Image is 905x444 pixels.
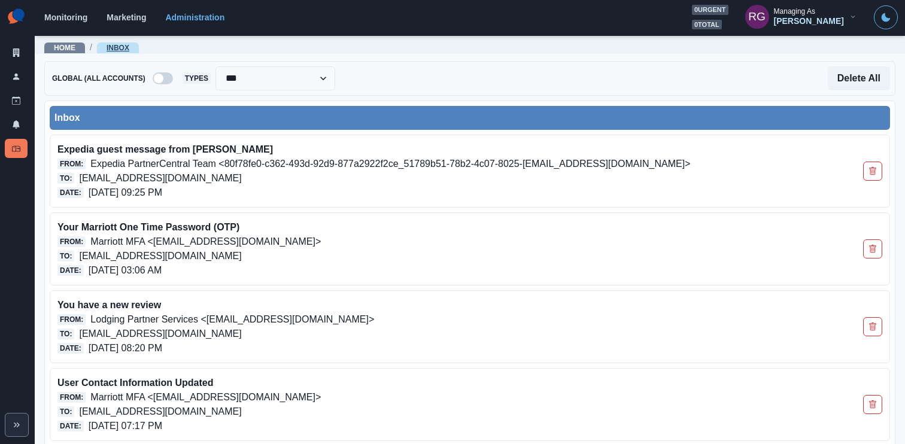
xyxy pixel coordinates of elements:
a: Home [54,44,75,52]
p: Expedia PartnerCentral Team <80f78fe0-c362-493d-92d9-877a2922f2ce_51789b51-78b2-4c07-8025-[EMAIL_... [90,157,690,171]
button: Delete All [828,66,890,90]
span: To: [57,173,74,184]
a: Clients [5,43,28,62]
button: Delete Email [863,239,882,259]
button: Delete Email [863,317,882,336]
span: 0 total [692,20,722,30]
p: [EMAIL_ADDRESS][DOMAIN_NAME] [79,405,241,419]
a: Administration [165,13,224,22]
nav: breadcrumb [44,41,139,54]
div: Inbox [54,111,885,125]
span: 0 urgent [692,5,728,15]
span: Types [183,73,211,84]
p: [EMAIL_ADDRESS][DOMAIN_NAME] [79,171,241,185]
span: From: [57,236,86,247]
span: Date: [57,265,84,276]
p: User Contact Information Updated [57,376,717,390]
span: From: [57,392,86,403]
p: [DATE] 09:25 PM [89,185,162,200]
span: Date: [57,343,84,354]
p: [EMAIL_ADDRESS][DOMAIN_NAME] [79,327,241,341]
div: Managing As [774,7,815,16]
span: To: [57,251,74,261]
button: Delete Email [863,162,882,181]
a: Users [5,67,28,86]
p: [EMAIL_ADDRESS][DOMAIN_NAME] [79,249,241,263]
span: / [90,41,92,54]
span: From: [57,314,86,325]
span: To: [57,406,74,417]
span: From: [57,159,86,169]
a: Monitoring [44,13,87,22]
a: Draft Posts [5,91,28,110]
p: Your Marriott One Time Password (OTP) [57,220,717,235]
a: Inbox [107,44,129,52]
a: Notifications [5,115,28,134]
div: Russel Gabiosa [748,2,766,31]
p: Marriott MFA <[EMAIL_ADDRESS][DOMAIN_NAME]> [90,390,321,405]
button: Toggle Mode [874,5,898,29]
span: To: [57,329,74,339]
a: Inbox [5,139,28,158]
div: [PERSON_NAME] [774,16,844,26]
span: Global (All Accounts) [50,73,148,84]
span: Date: [57,187,84,198]
p: [DATE] 08:20 PM [89,341,162,355]
p: [DATE] 07:17 PM [89,419,162,433]
span: Date: [57,421,84,431]
button: Delete Email [863,395,882,414]
p: Marriott MFA <[EMAIL_ADDRESS][DOMAIN_NAME]> [90,235,321,249]
button: Expand [5,413,29,437]
button: Managing As[PERSON_NAME] [736,5,867,29]
p: Expedia guest message from [PERSON_NAME] [57,142,717,157]
a: Marketing [107,13,146,22]
p: [DATE] 03:06 AM [89,263,162,278]
p: Lodging Partner Services <[EMAIL_ADDRESS][DOMAIN_NAME]> [90,312,374,327]
p: You have a new review [57,298,717,312]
